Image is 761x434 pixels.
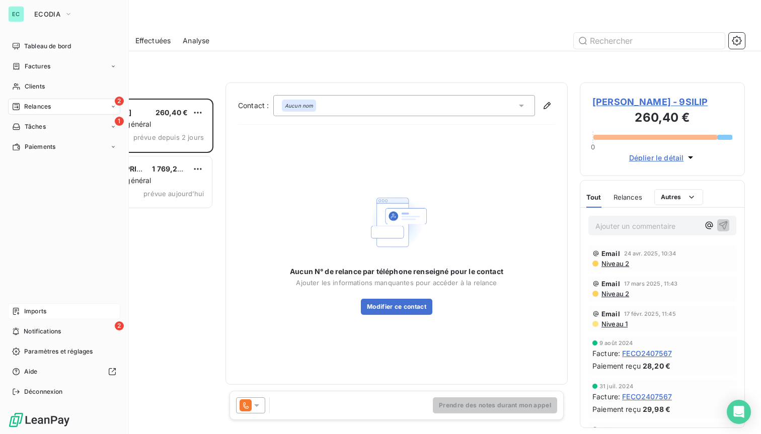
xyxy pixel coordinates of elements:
span: Effectuées [135,36,171,46]
span: Déconnexion [24,387,63,396]
input: Rechercher [574,33,725,49]
span: prévue depuis 2 jours [133,133,204,141]
div: grid [48,99,213,434]
span: Facture : [592,348,620,359]
span: Email [601,280,620,288]
span: 29,98 € [643,404,670,414]
span: 17 févr. 2025, 11:45 [624,311,676,317]
span: 31 juil. 2024 [599,383,633,389]
span: Déplier le détail [629,152,684,163]
span: Tâches [25,122,46,131]
span: 1 [115,117,124,126]
button: Prendre des notes durant mon appel [433,397,557,413]
span: Facture : [592,391,620,402]
a: Paiements [8,139,120,155]
span: 28,20 € [643,361,670,371]
button: Modifier ce contact [361,299,432,315]
span: ECODIA [34,10,60,18]
span: Ajouter les informations manquantes pour accéder à la relance [296,279,497,287]
a: Tableau de bord [8,38,120,54]
span: Niveau 2 [600,259,629,268]
span: FECO2407567 [622,348,672,359]
a: Aide [8,364,120,380]
span: Paiement reçu [592,404,641,414]
a: Clients [8,78,120,95]
span: 260,40 € [156,108,188,117]
span: [PERSON_NAME] - 9SILIP [592,95,732,109]
span: prévue aujourd’hui [143,190,204,198]
span: Email [601,310,620,318]
span: 9 juil. 2024 [599,426,631,432]
span: Relances [24,102,51,111]
span: Email [601,249,620,257]
button: Déplier le détail [626,152,699,163]
span: 1 769,20 € [152,164,189,173]
a: Paramètres et réglages [8,343,120,360]
span: Niveau 1 [600,320,628,328]
span: 2 [115,321,124,330]
span: Clients [25,82,45,91]
span: 24 avr. 2025, 10:34 [624,250,676,256]
span: Analyse [183,36,209,46]
span: Factures [25,62,50,71]
span: 9 août 2024 [599,340,633,346]
span: Paramètres et réglages [24,347,93,356]
div: EC [8,6,24,22]
span: Paiement reçu [592,361,641,371]
span: Tableau de bord [24,42,71,51]
span: Tout [586,193,601,201]
span: Notifications [24,327,61,336]
span: Aide [24,367,38,376]
span: 2 [115,97,124,106]
span: FECO2407567 [622,391,672,402]
span: 17 mars 2025, 11:43 [624,281,678,287]
span: Relances [614,193,642,201]
img: Logo LeanPay [8,412,70,428]
span: Niveau 2 [600,290,629,298]
span: Imports [24,307,46,316]
a: 1Tâches [8,119,120,135]
a: Imports [8,303,120,319]
a: 2Relances [8,99,120,115]
em: Aucun nom [285,102,313,109]
button: Autres [654,189,703,205]
div: Open Intercom Messenger [727,400,751,424]
label: Contact : [238,101,273,111]
img: Empty state [364,190,429,255]
span: Aucun N° de relance par téléphone renseigné pour le contact [290,267,503,277]
a: Factures [8,58,120,74]
h3: 260,40 € [592,109,732,129]
span: 0 [591,143,595,151]
span: Paiements [25,142,55,151]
